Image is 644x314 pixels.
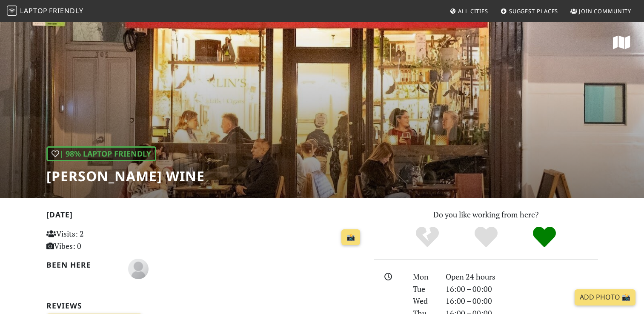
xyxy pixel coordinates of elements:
[441,283,603,295] div: 16:00 – 00:00
[457,226,515,249] div: Yes
[446,3,492,19] a: All Cities
[515,226,574,249] div: Definitely!
[458,7,488,15] span: All Cities
[46,146,156,161] div: | 98% Laptop Friendly
[575,289,635,305] a: Add Photo 📸
[408,295,440,307] div: Wed
[408,283,440,295] div: Tue
[408,271,440,283] div: Mon
[7,4,83,19] a: LaptopFriendly LaptopFriendly
[579,7,631,15] span: Join Community
[341,229,360,245] a: 📸
[46,168,205,184] h1: [PERSON_NAME] Wine
[46,260,118,269] h2: Been here
[497,3,562,19] a: Suggest Places
[49,6,83,15] span: Friendly
[128,263,149,273] span: Ben S
[567,3,635,19] a: Join Community
[441,295,603,307] div: 16:00 – 00:00
[7,6,17,16] img: LaptopFriendly
[20,6,48,15] span: Laptop
[46,301,364,310] h2: Reviews
[46,228,146,252] p: Visits: 2 Vibes: 0
[398,226,457,249] div: No
[128,259,149,279] img: blank-535327c66bd565773addf3077783bbfce4b00ec00e9fd257753287c682c7fa38.png
[374,208,598,221] p: Do you like working from here?
[46,210,364,223] h2: [DATE]
[509,7,558,15] span: Suggest Places
[441,271,603,283] div: Open 24 hours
